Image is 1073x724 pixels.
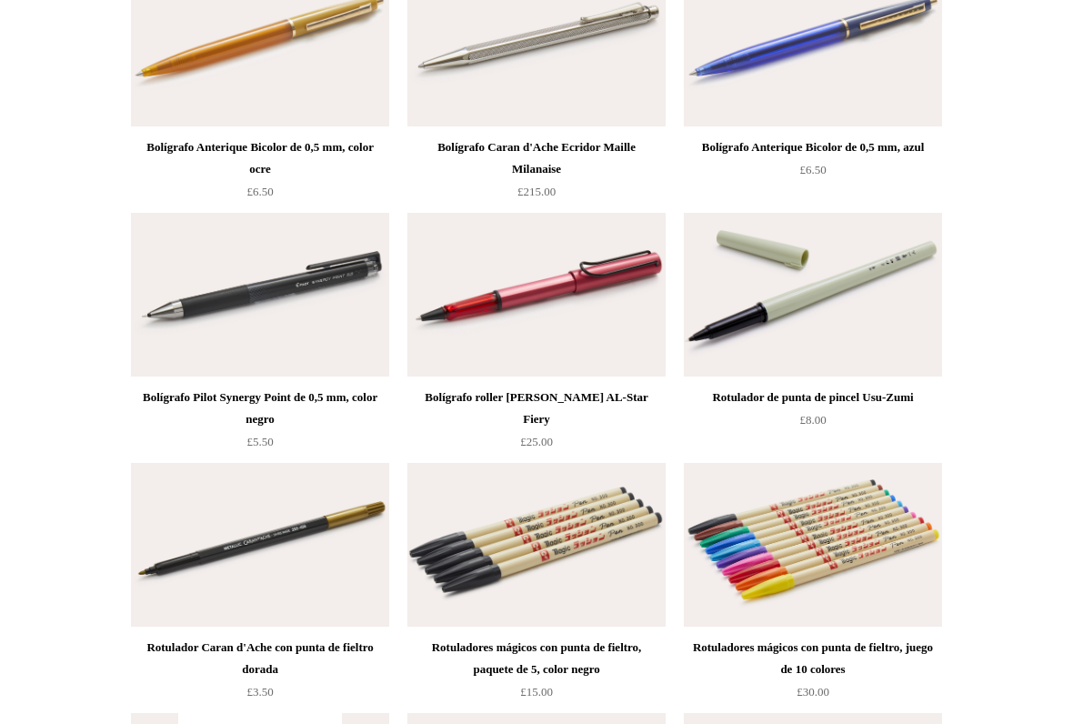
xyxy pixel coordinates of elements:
[407,463,666,627] img: Rotuladores mágicos con punta de fieltro, paquete de 5, color negro
[131,463,389,627] a: Rotulador Caran d'Ache con punta de fieltro dorada Rotulador Caran d'Ache con punta de fieltro do...
[684,213,942,377] a: Rotulador de punta de pincel Usu-Zumi Rotulador de punta de pincel Usu-Zumi
[693,640,933,676] font: Rotuladores mágicos con punta de fieltro, juego de 10 colores
[684,637,942,711] a: Rotuladores mágicos con punta de fieltro, juego de 10 colores £30.00
[131,213,389,377] img: Bolígrafo Pilot Synergy Point de 0,5 mm, color negro
[143,390,377,426] font: Bolígrafo Pilot Synergy Point de 0,5 mm, color negro
[246,685,273,699] font: £3.50
[684,387,942,461] a: Rotulador de punta de pincel Usu-Zumi £8.00
[131,463,389,627] img: Rotulador Caran d'Ache con punta de fieltro dorada
[146,640,373,676] font: Rotulador Caran d'Ache con punta de fieltro dorada
[684,213,942,377] img: Rotulador de punta de pincel Usu-Zumi
[425,390,647,426] font: Bolígrafo roller [PERSON_NAME] AL-Star Fiery
[684,463,942,627] a: Rotuladores mágicos con punta de fieltro, juego de 10 colores Rotuladores mágicos con punta de fi...
[712,390,913,404] font: Rotulador de punta de pincel Usu-Zumi
[799,413,826,427] font: £8.00
[246,185,273,198] font: £6.50
[407,463,666,627] a: Rotuladores mágicos con punta de fieltro, paquete de 5, color negro Rotuladores mágicos con punta...
[407,213,666,377] img: Bolígrafo roller Lamy AL-Star Fiery
[131,213,389,377] a: Bolígrafo Pilot Synergy Point de 0,5 mm, color negro Bolígrafo Pilot Synergy Point de 0,5 mm, col...
[799,163,826,176] font: £6.50
[407,637,666,711] a: Rotuladores mágicos con punta de fieltro, paquete de 5, color negro £15.00
[131,387,389,461] a: Bolígrafo Pilot Synergy Point de 0,5 mm, color negro £5.50
[797,685,829,699] font: £30.00
[437,140,636,176] font: Bolígrafo Caran d'Ache Ecridor Maille Milanaise
[407,136,666,211] a: Bolígrafo Caran d'Ache Ecridor Maille Milanaise £215.00
[246,435,273,448] font: £5.50
[520,685,553,699] font: £15.00
[407,213,666,377] a: Bolígrafo roller Lamy AL-Star Fiery Bolígrafo roller Lamy AL-Star Fiery
[517,185,556,198] font: £215.00
[407,387,666,461] a: Bolígrafo roller [PERSON_NAME] AL-Star Fiery £25.00
[684,136,942,211] a: Bolígrafo Anterique Bicolor de 0,5 mm, azul £6.50
[131,136,389,211] a: Bolígrafo Anterique Bicolor de 0,5 mm, color ocre £6.50
[702,140,925,154] font: Bolígrafo Anterique Bicolor de 0,5 mm, azul
[146,140,374,176] font: Bolígrafo Anterique Bicolor de 0,5 mm, color ocre
[684,463,942,627] img: Rotuladores mágicos con punta de fieltro, juego de 10 colores
[131,637,389,711] a: Rotulador Caran d'Ache con punta de fieltro dorada £3.50
[432,640,642,676] font: Rotuladores mágicos con punta de fieltro, paquete de 5, color negro
[520,435,553,448] font: £25.00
